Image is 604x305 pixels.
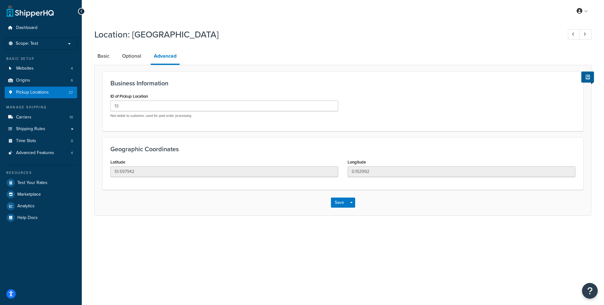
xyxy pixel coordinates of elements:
[110,113,338,118] p: Not visible to customer, used for post order processing
[16,138,36,144] span: Time Slots
[16,126,45,132] span: Shipping Rules
[70,115,73,120] span: 10
[17,180,48,186] span: Test Your Rates
[16,78,30,83] span: Origins
[16,115,31,120] span: Carriers
[110,94,148,99] label: ID of Pickup Location
[581,72,594,83] button: Show Help Docs
[5,200,77,212] a: Analytics
[5,75,77,86] a: Origins6
[5,63,77,74] li: Websites
[5,123,77,135] a: Shipping Rules
[5,87,77,98] li: Pickup Locations
[5,177,77,188] a: Test Your Rates
[17,215,38,221] span: Help Docs
[94,28,556,41] h1: Location: [GEOGRAPHIC_DATA]
[579,29,592,40] a: Next Record
[5,87,77,98] a: Pickup Locations22
[119,49,144,64] a: Optional
[110,160,125,164] label: Latitude
[582,283,598,299] button: Open Resource Center
[348,160,366,164] label: Longitude
[5,189,77,200] a: Marketplace
[110,146,575,152] h3: Geographic Coordinates
[5,212,77,223] a: Help Docs
[16,25,37,31] span: Dashboard
[71,138,73,144] span: 0
[5,56,77,61] div: Basic Setup
[5,75,77,86] li: Origins
[5,63,77,74] a: Websites4
[5,112,77,123] a: Carriers10
[16,150,54,156] span: Advanced Features
[110,80,575,87] h3: Business Information
[151,49,180,65] a: Advanced
[5,147,77,159] li: Advanced Features
[16,66,34,71] span: Websites
[71,150,73,156] span: 4
[5,135,77,147] li: Time Slots
[5,22,77,34] a: Dashboard
[71,66,73,71] span: 4
[17,204,35,209] span: Analytics
[69,90,73,95] span: 22
[5,112,77,123] li: Carriers
[5,135,77,147] a: Time Slots0
[331,198,348,208] button: Save
[568,29,580,40] a: Previous Record
[5,170,77,176] div: Resources
[5,105,77,110] div: Manage Shipping
[94,49,113,64] a: Basic
[71,78,73,83] span: 6
[5,147,77,159] a: Advanced Features4
[16,90,49,95] span: Pickup Locations
[17,192,41,197] span: Marketplace
[16,41,38,46] span: Scope: Test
